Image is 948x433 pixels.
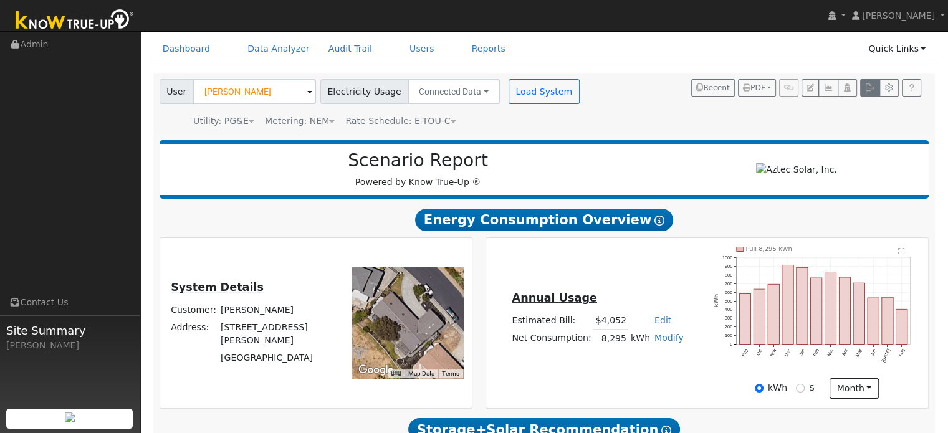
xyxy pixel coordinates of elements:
text: 0 [730,341,732,347]
button: Connected Data [408,79,500,104]
div: Powered by Know True-Up ® [166,150,671,189]
rect: onclick="" [754,289,765,344]
a: Edit [654,315,671,325]
td: kWh [628,330,652,348]
rect: onclick="" [739,294,750,345]
text: 500 [725,298,732,303]
a: Help Link [902,79,921,97]
i: Show Help [654,216,664,226]
rect: onclick="" [896,309,907,344]
text: Mar [826,348,835,358]
text: 900 [725,264,732,269]
a: Data Analyzer [238,37,319,60]
text: Dec [783,348,792,358]
td: [GEOGRAPHIC_DATA] [219,349,335,366]
button: Map Data [408,369,434,378]
rect: onclick="" [782,265,793,344]
td: [STREET_ADDRESS][PERSON_NAME] [219,318,335,349]
div: Utility: PG&E [193,115,254,128]
button: Keyboard shortcuts [391,369,400,378]
button: Load System [509,79,580,104]
td: [PERSON_NAME] [219,301,335,318]
a: Terms (opens in new tab) [442,370,459,377]
label: kWh [768,381,787,394]
u: System Details [171,281,264,293]
span: User [160,79,194,104]
img: Aztec Solar, Inc. [756,163,837,176]
rect: onclick="" [853,283,864,344]
u: Annual Usage [512,292,596,304]
text: Jan [798,348,806,357]
td: 8,295 [593,330,628,348]
text: Jun [869,348,877,357]
a: Dashboard [153,37,220,60]
td: Net Consumption: [510,330,593,348]
rect: onclick="" [825,272,836,344]
button: month [830,378,879,399]
input: Select a User [193,79,316,104]
img: Google [355,362,396,378]
text: 1000 [722,255,732,260]
text: May [855,348,863,358]
button: Login As [838,79,857,97]
rect: onclick="" [882,297,893,344]
a: Modify [654,333,684,343]
text: Nov [769,348,778,358]
td: Customer: [169,301,219,318]
text: 200 [725,324,732,330]
img: retrieve [65,412,75,422]
button: Multi-Series Graph [818,79,838,97]
a: Reports [462,37,515,60]
h2: Scenario Report [172,150,664,171]
label: $ [809,381,815,394]
text: kWh [714,294,720,308]
rect: onclick="" [868,298,879,345]
div: Metering: NEM [265,115,335,128]
rect: onclick="" [839,277,850,345]
text:  [898,247,905,255]
text: Oct [755,348,764,356]
text: 600 [725,290,732,295]
input: $ [796,384,805,393]
button: Export Interval Data [860,79,879,97]
img: Know True-Up [9,7,140,35]
text: Feb [812,348,820,357]
text: Aug [898,348,906,358]
span: Site Summary [6,322,133,339]
td: Address: [169,318,219,349]
a: Users [400,37,444,60]
td: Estimated Bill: [510,312,593,330]
text: 400 [725,307,732,312]
text: 300 [725,315,732,321]
rect: onclick="" [768,284,779,344]
span: PDF [743,83,765,92]
input: kWh [755,384,764,393]
div: [PERSON_NAME] [6,339,133,352]
text: 100 [725,333,732,338]
td: $4,052 [593,312,628,330]
text: [DATE] [881,348,892,363]
a: Open this area in Google Maps (opens a new window) [355,362,396,378]
a: Audit Trail [319,37,381,60]
a: Quick Links [859,37,935,60]
span: Energy Consumption Overview [415,209,673,231]
rect: onclick="" [797,267,808,344]
text: Sep [740,348,749,358]
span: Alias: HETOUC [345,116,456,126]
text: 700 [725,281,732,287]
span: [PERSON_NAME] [862,11,935,21]
span: Electricity Usage [320,79,408,104]
button: Edit User [802,79,819,97]
button: Settings [879,79,899,97]
button: PDF [738,79,776,97]
button: Recent [691,79,735,97]
text: 800 [725,272,732,278]
text: Pull 8,295 kWh [746,245,792,252]
text: Apr [841,348,849,357]
rect: onclick="" [811,278,822,345]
